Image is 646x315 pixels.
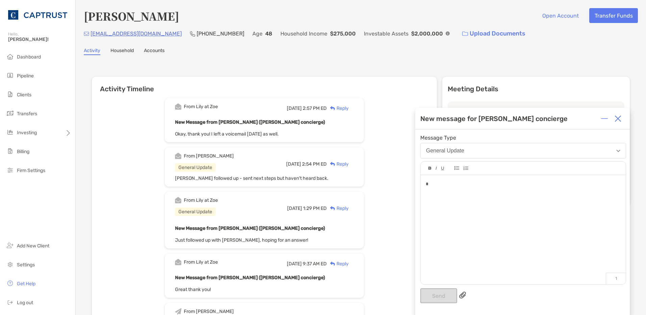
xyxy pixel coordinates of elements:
img: Editor control icon [463,166,468,170]
p: Meeting Details [448,85,624,93]
b: New Message from [PERSON_NAME] ([PERSON_NAME] concierge) [175,225,325,231]
p: 1 [606,273,626,284]
span: Dashboard [17,54,41,60]
span: [PERSON_NAME] followed up - sent next steps but haven't heard back. [175,175,328,181]
span: Firm Settings [17,168,45,173]
span: [DATE] [287,205,302,211]
span: [DATE] [287,105,302,111]
span: Investing [17,130,37,136]
span: Clients [17,92,31,98]
div: New message for [PERSON_NAME] concierge [420,115,568,123]
span: Pipeline [17,73,34,79]
img: Event icon [175,259,181,265]
img: CAPTRUST Logo [8,3,67,27]
span: Great thank you! [175,287,211,292]
img: Reply icon [330,106,335,111]
img: transfers icon [6,109,14,117]
div: From [PERSON_NAME] [184,153,234,159]
div: General Update [175,163,216,172]
p: $275,000 [330,29,356,38]
span: Message Type [420,135,626,141]
p: Household Income [280,29,327,38]
img: investing icon [6,128,14,136]
img: get-help icon [6,279,14,287]
a: Household [110,48,134,55]
p: [PHONE_NUMBER] [197,29,244,38]
img: Expand or collapse [601,115,608,122]
div: From [PERSON_NAME] [184,309,234,314]
img: Event icon [175,103,181,110]
img: button icon [462,31,468,36]
p: Investable Assets [364,29,408,38]
span: 2:54 PM ED [302,161,327,167]
img: Email Icon [84,32,89,36]
h6: Activity Timeline [92,77,437,93]
b: New Message from [PERSON_NAME] ([PERSON_NAME] concierge) [175,119,325,125]
span: Log out [17,300,33,306]
img: Reply icon [330,206,335,211]
img: pipeline icon [6,71,14,79]
p: $2,000,000 [411,29,443,38]
span: Just followed up with [PERSON_NAME], hoping for an answer! [175,237,308,243]
img: billing icon [6,147,14,155]
img: Event icon [175,153,181,159]
div: Reply [327,105,349,112]
div: Reply [327,205,349,212]
img: Event icon [175,308,181,315]
span: 1:29 PM ED [303,205,327,211]
button: Open Account [537,8,584,23]
img: firm-settings icon [6,166,14,174]
img: add_new_client icon [6,241,14,249]
p: 48 [265,29,272,38]
img: Open dropdown arrow [616,150,620,152]
a: Accounts [144,48,165,55]
button: General Update [420,143,626,159]
div: Reply [327,161,349,168]
img: Editor control icon [428,167,431,170]
span: Settings [17,262,35,268]
div: General Update [426,148,464,154]
img: clients icon [6,90,14,98]
span: [PERSON_NAME]! [8,37,71,42]
div: General Update [175,208,216,216]
button: Transfer Funds [589,8,638,23]
img: Close [615,115,621,122]
span: [DATE] [286,161,301,167]
div: From Lily at Zoe [184,259,218,265]
p: Age [252,29,263,38]
span: [DATE] [287,261,302,267]
img: Info Icon [446,31,450,35]
img: Reply icon [330,262,335,266]
span: Okay, thank you! I left a voicemail [DATE] as well. [175,131,279,137]
img: Editor control icon [454,166,459,170]
span: Transfers [17,111,37,117]
img: Phone Icon [190,31,195,37]
span: Billing [17,149,29,154]
img: Event icon [175,197,181,203]
span: 9:37 AM ED [303,261,327,267]
img: settings icon [6,260,14,268]
img: logout icon [6,298,14,306]
div: From Lily at Zoe [184,197,218,203]
img: dashboard icon [6,52,14,60]
span: 2:57 PM ED [303,105,327,111]
span: Get Help [17,281,35,287]
div: Reply [327,260,349,267]
img: Editor control icon [436,167,437,170]
h4: [PERSON_NAME] [84,8,179,24]
a: Upload Documents [458,26,530,41]
img: Reply icon [330,162,335,166]
div: From Lily at Zoe [184,104,218,110]
span: Add New Client [17,243,49,249]
p: [EMAIL_ADDRESS][DOMAIN_NAME] [91,29,182,38]
b: New Message from [PERSON_NAME] ([PERSON_NAME] concierge) [175,275,325,281]
img: paperclip attachments [459,292,466,298]
img: Editor control icon [441,167,444,170]
a: Activity [84,48,100,55]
